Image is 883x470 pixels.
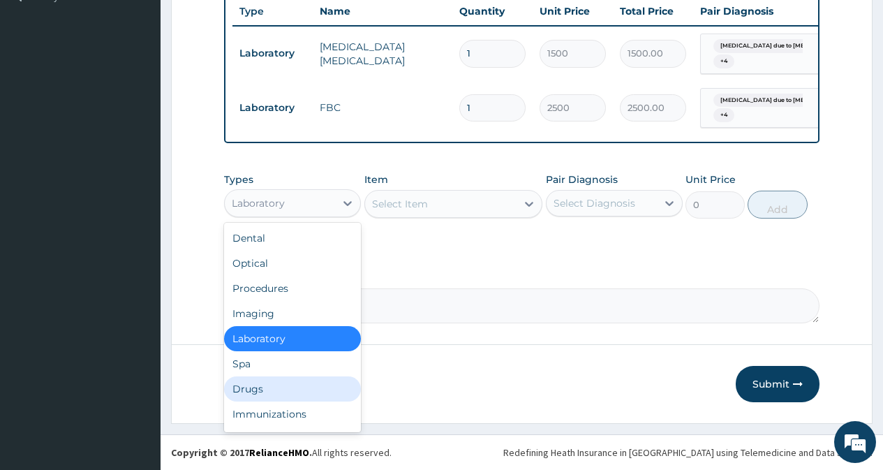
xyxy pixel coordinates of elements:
span: We're online! [81,144,193,285]
div: Select Item [372,197,428,211]
label: Comment [224,269,819,281]
textarea: Type your message and hit 'Enter' [7,318,266,367]
div: Imaging [224,301,361,326]
img: d_794563401_company_1708531726252_794563401 [26,70,57,105]
label: Types [224,174,253,186]
td: Laboratory [232,95,313,121]
div: Optical [224,251,361,276]
div: Immunizations [224,402,361,427]
div: Redefining Heath Insurance in [GEOGRAPHIC_DATA] using Telemedicine and Data Science! [503,446,873,460]
div: Minimize live chat window [229,7,262,41]
button: Add [748,191,807,219]
div: Spa [224,351,361,376]
div: Procedures [224,276,361,301]
td: [MEDICAL_DATA] [MEDICAL_DATA] [313,33,452,75]
strong: Copyright © 2017 . [171,446,312,459]
span: [MEDICAL_DATA] due to [MEDICAL_DATA] mala... [713,94,871,108]
span: [MEDICAL_DATA] due to [MEDICAL_DATA] mala... [713,39,871,53]
div: Select Diagnosis [554,196,635,210]
div: Laboratory [224,326,361,351]
a: RelianceHMO [249,446,309,459]
label: Unit Price [685,172,736,186]
div: Dental [224,226,361,251]
div: Others [224,427,361,452]
div: Drugs [224,376,361,402]
span: + 4 [713,108,734,122]
div: Laboratory [232,196,285,210]
footer: All rights reserved. [161,434,883,470]
button: Submit [736,366,819,402]
td: Laboratory [232,41,313,66]
td: FBC [313,94,452,122]
label: Pair Diagnosis [546,172,618,186]
div: Chat with us now [73,78,235,96]
label: Item [364,172,388,186]
span: + 4 [713,54,734,68]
